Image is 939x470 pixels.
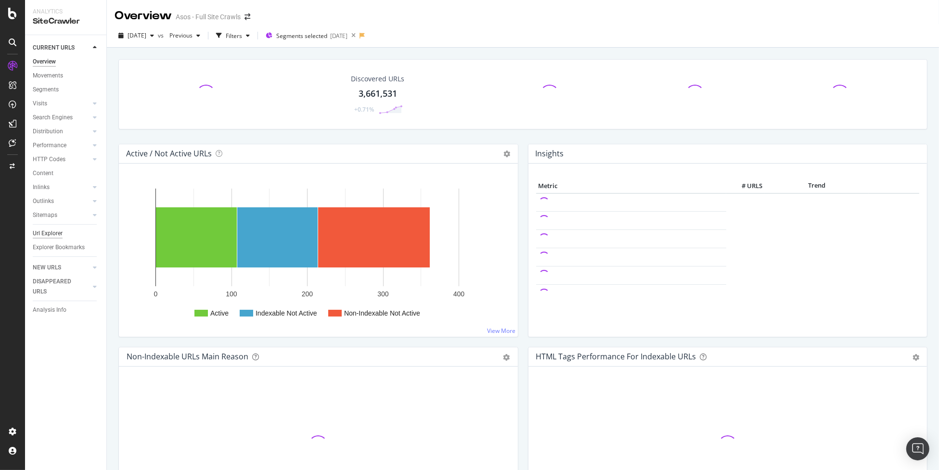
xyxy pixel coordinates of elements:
a: Outlinks [33,196,90,206]
div: Segments [33,85,59,95]
span: 2025 Sep. 9th [128,31,146,39]
div: Discovered URLs [351,74,404,84]
button: Segments selected[DATE] [262,28,347,43]
div: gear [503,354,510,361]
div: 3,661,531 [359,88,397,100]
a: NEW URLS [33,263,90,273]
div: gear [913,354,919,361]
div: Overview [115,8,172,24]
a: Segments [33,85,100,95]
a: Sitemaps [33,210,90,220]
div: Performance [33,140,66,151]
a: Movements [33,71,100,81]
div: Search Engines [33,113,73,123]
div: arrow-right-arrow-left [244,13,250,20]
span: Segments selected [276,32,327,40]
a: Overview [33,57,100,67]
text: Active [210,309,229,317]
div: CURRENT URLS [33,43,75,53]
th: Metric [536,179,727,193]
a: HTTP Codes [33,154,90,165]
button: [DATE] [115,28,158,43]
div: Sitemaps [33,210,57,220]
h4: Insights [536,147,564,160]
button: Previous [166,28,204,43]
th: # URLS [726,179,765,193]
a: Search Engines [33,113,90,123]
div: Open Intercom Messenger [906,437,929,460]
svg: A chart. [127,179,506,329]
text: 200 [302,290,313,298]
text: Indexable Not Active [256,309,317,317]
span: Previous [166,31,193,39]
div: Explorer Bookmarks [33,242,85,253]
a: CURRENT URLS [33,43,90,53]
a: Explorer Bookmarks [33,242,100,253]
text: 0 [154,290,158,298]
a: Content [33,168,100,178]
div: SiteCrawler [33,16,99,27]
div: Movements [33,71,63,81]
a: Distribution [33,127,90,137]
h4: Active / Not Active URLs [126,147,212,160]
div: Asos - Full Site Crawls [176,12,241,22]
div: Outlinks [33,196,54,206]
div: DISAPPEARED URLS [33,277,81,297]
div: NEW URLS [33,263,61,273]
text: 300 [377,290,389,298]
div: Overview [33,57,56,67]
a: DISAPPEARED URLS [33,277,90,297]
div: Content [33,168,53,178]
text: 100 [226,290,237,298]
div: Analytics [33,8,99,16]
div: HTML Tags Performance for Indexable URLs [536,352,696,361]
div: [DATE] [330,32,347,40]
span: vs [158,31,166,39]
div: Url Explorer [33,229,63,239]
a: Inlinks [33,182,90,192]
th: Trend [765,179,869,193]
a: Visits [33,99,90,109]
div: Filters [226,32,242,40]
a: Performance [33,140,90,151]
div: Visits [33,99,47,109]
div: Non-Indexable URLs Main Reason [127,352,248,361]
text: 400 [453,290,465,298]
div: Inlinks [33,182,50,192]
a: Url Explorer [33,229,100,239]
i: Options [504,151,511,157]
div: Analysis Info [33,305,66,315]
a: Analysis Info [33,305,100,315]
div: Distribution [33,127,63,137]
div: +0.71% [354,105,374,114]
text: Non-Indexable Not Active [344,309,420,317]
div: HTTP Codes [33,154,65,165]
button: Filters [212,28,254,43]
a: View More [488,327,516,335]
